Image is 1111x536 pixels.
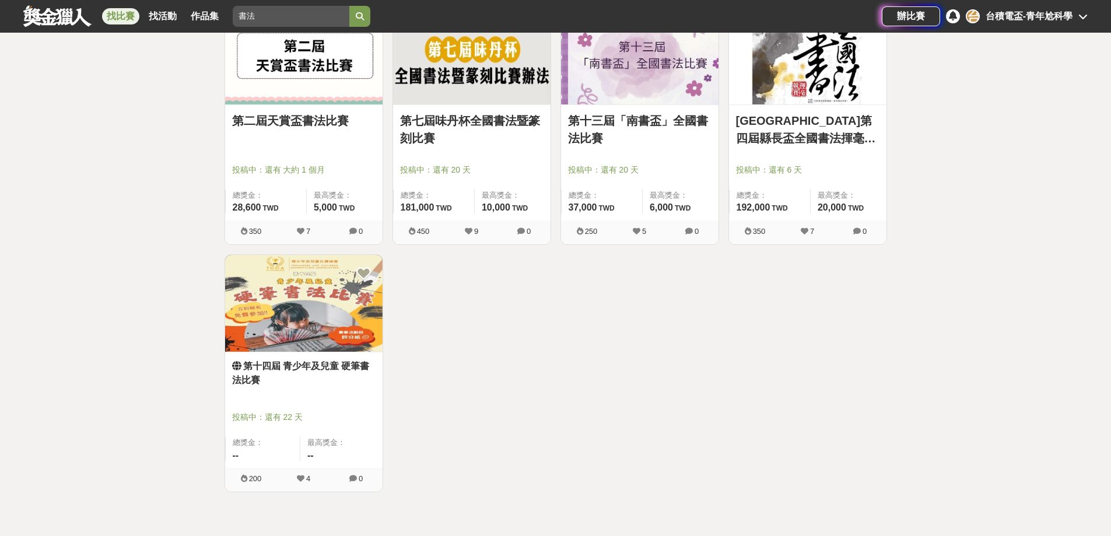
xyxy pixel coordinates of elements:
span: TWD [436,204,451,212]
span: -- [233,450,239,460]
img: Cover Image [729,7,886,104]
img: Cover Image [393,7,551,104]
a: Cover Image [729,7,886,105]
span: 5 [642,227,646,236]
a: [GEOGRAPHIC_DATA]第四屆縣長盃全國書法揮毫競賽 [736,112,879,147]
span: 181,000 [401,202,434,212]
span: 350 [753,227,766,236]
span: 0 [863,227,867,236]
a: 找活動 [144,8,181,24]
span: 0 [359,227,363,236]
span: TWD [512,204,528,212]
span: 投稿中：還有 大約 1 個月 [232,164,376,176]
a: 作品集 [186,8,223,24]
span: 投稿中：還有 22 天 [232,411,376,423]
span: TWD [598,204,614,212]
a: Cover Image [225,7,383,105]
span: 最高獎金： [307,437,376,449]
span: 10,000 [482,202,510,212]
span: 37,000 [569,202,597,212]
span: TWD [848,204,864,212]
span: -- [307,450,314,460]
span: 450 [417,227,430,236]
span: 0 [359,474,363,483]
span: 9 [474,227,478,236]
span: 最高獎金： [818,190,879,201]
span: 總獎金： [233,190,299,201]
span: 5,000 [314,202,337,212]
span: 最高獎金： [482,190,544,201]
span: 200 [249,474,262,483]
span: 投稿中：還有 20 天 [400,164,544,176]
img: Cover Image [225,255,383,352]
img: Cover Image [225,7,383,104]
span: 總獎金： [233,437,293,449]
span: 總獎金： [569,190,635,201]
span: 28,600 [233,202,261,212]
a: 第十三屆「南書盃」全國書法比賽 [568,112,712,147]
input: 2025 反詐視界—全國影片競賽 [233,6,349,27]
span: TWD [675,204,691,212]
span: 總獎金： [401,190,467,201]
div: 台積電盃-青年尬科學 [986,9,1073,23]
span: 0 [695,227,699,236]
a: 第七屆味丹杯全國書法暨篆刻比賽 [400,112,544,147]
span: TWD [772,204,787,212]
img: Cover Image [561,7,719,104]
span: 250 [585,227,598,236]
span: 投稿中：還有 20 天 [568,164,712,176]
span: 最高獎金： [314,190,376,201]
a: Cover Image [393,7,551,105]
span: 20,000 [818,202,846,212]
span: 最高獎金： [650,190,712,201]
span: 350 [249,227,262,236]
a: 找比賽 [102,8,139,24]
span: 7 [810,227,814,236]
a: Cover Image [225,255,383,353]
span: TWD [262,204,278,212]
span: 4 [306,474,310,483]
a: 第二屆天賞盃書法比賽 [232,112,376,129]
span: 192,000 [737,202,770,212]
div: 台 [966,9,980,23]
a: 辦比賽 [882,6,940,26]
span: 7 [306,227,310,236]
span: 總獎金： [737,190,803,201]
a: Cover Image [561,7,719,105]
a: 第十四屆 青少年及兒童 硬筆書法比賽 [232,359,376,387]
span: 投稿中：還有 6 天 [736,164,879,176]
span: TWD [339,204,355,212]
span: 0 [527,227,531,236]
span: 6,000 [650,202,673,212]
